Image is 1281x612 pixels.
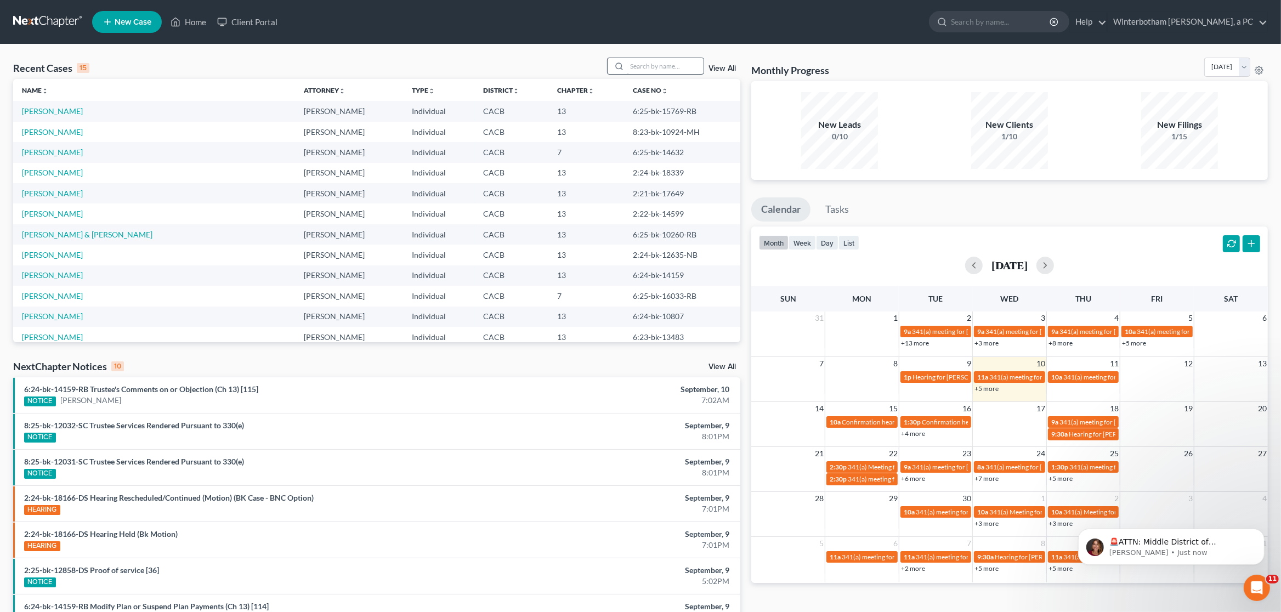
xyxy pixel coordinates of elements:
[502,384,729,395] div: September, 10
[548,183,624,203] td: 13
[1035,402,1046,415] span: 17
[922,418,1164,426] span: Confirmation hearing for [PERSON_NAME] and [PERSON_NAME] [PERSON_NAME]
[474,142,548,162] td: CACB
[513,88,519,94] i: unfold_more
[801,131,878,142] div: 0/10
[830,418,841,426] span: 10a
[502,492,729,503] div: September, 9
[780,294,796,303] span: Sun
[624,265,740,286] td: 6:24-bk-14159
[403,163,474,183] td: Individual
[985,327,1091,336] span: 341(a) meeting for [PERSON_NAME]
[24,433,56,443] div: NOTICE
[1109,402,1120,415] span: 18
[1152,294,1163,303] span: Fri
[22,230,152,239] a: [PERSON_NAME] & [PERSON_NAME]
[814,311,825,325] span: 31
[708,363,736,371] a: View All
[295,203,403,224] td: [PERSON_NAME]
[24,396,56,406] div: NOTICE
[991,259,1028,271] h2: [DATE]
[966,357,972,370] span: 9
[1257,357,1268,370] span: 13
[403,224,474,245] td: Individual
[474,122,548,142] td: CACB
[502,503,729,514] div: 7:01PM
[1141,118,1218,131] div: New Filings
[295,307,403,327] td: [PERSON_NAME]
[830,553,841,561] span: 11a
[1122,339,1146,347] a: +5 more
[624,142,740,162] td: 6:25-bk-14632
[961,402,972,415] span: 16
[818,357,825,370] span: 7
[1109,447,1120,460] span: 25
[815,197,859,222] a: Tasks
[912,373,1063,381] span: Hearing for [PERSON_NAME] and [PERSON_NAME]
[1048,519,1073,528] a: +3 more
[77,63,89,73] div: 15
[989,373,1160,381] span: 341(a) meeting for [PERSON_NAME] and [PERSON_NAME]
[13,360,124,373] div: NextChapter Notices
[1059,418,1165,426] span: 341(a) meeting for [PERSON_NAME]
[1051,553,1062,561] span: 11a
[892,357,899,370] span: 8
[624,307,740,327] td: 6:24-bk-10807
[929,294,943,303] span: Tue
[295,286,403,306] td: [PERSON_NAME]
[295,245,403,265] td: [PERSON_NAME]
[24,529,178,539] a: 2:24-bk-18166-DS Hearing Held (Bk Motion)
[830,463,847,471] span: 2:30p
[1257,447,1268,460] span: 27
[339,88,345,94] i: unfold_more
[22,168,83,177] a: [PERSON_NAME]
[1051,327,1058,336] span: 9a
[24,541,60,551] div: HEARING
[403,245,474,265] td: Individual
[502,601,729,612] div: September, 9
[888,492,899,505] span: 29
[995,553,1145,561] span: Hearing for [PERSON_NAME] and [PERSON_NAME]
[548,245,624,265] td: 13
[502,431,729,442] div: 8:01PM
[24,565,159,575] a: 2:25-bk-12858-DS Proof of service [36]
[295,122,403,142] td: [PERSON_NAME]
[989,508,1154,516] span: 341(a) Meeting for [PERSON_NAME] & [PERSON_NAME]
[814,492,825,505] span: 28
[403,327,474,347] td: Individual
[548,265,624,286] td: 13
[830,475,847,483] span: 2:30p
[548,307,624,327] td: 13
[977,463,984,471] span: 8a
[1244,575,1270,601] iframe: Intercom live chat
[22,209,83,218] a: [PERSON_NAME]
[474,307,548,327] td: CACB
[904,373,911,381] span: 1p
[22,148,83,157] a: [PERSON_NAME]
[971,131,1048,142] div: 1/10
[474,265,548,286] td: CACB
[818,537,825,550] span: 5
[814,447,825,460] span: 21
[1048,339,1073,347] a: +8 more
[474,203,548,224] td: CACB
[403,183,474,203] td: Individual
[1183,447,1194,460] span: 26
[474,101,548,121] td: CACB
[22,270,83,280] a: [PERSON_NAME]
[24,384,258,394] a: 6:24-bk-14159-RB Trustee's Comments on or Objection (Ch 13) [115]
[966,537,972,550] span: 7
[22,291,83,301] a: [PERSON_NAME]
[901,429,925,438] a: +4 more
[474,163,548,183] td: CACB
[548,224,624,245] td: 13
[474,224,548,245] td: CACB
[22,127,83,137] a: [PERSON_NAME]
[708,65,736,72] a: View All
[974,339,999,347] a: +3 more
[974,564,999,573] a: +5 more
[165,12,212,32] a: Home
[892,311,899,325] span: 1
[1062,506,1281,582] iframe: Intercom notifications message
